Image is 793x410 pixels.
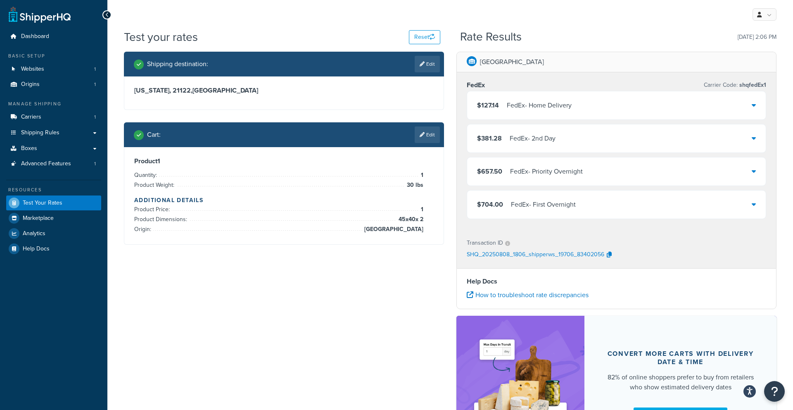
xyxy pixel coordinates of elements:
[6,195,101,210] a: Test Your Rates
[21,81,40,88] span: Origins
[124,29,198,45] h1: Test your rates
[21,114,41,121] span: Carriers
[6,211,101,226] a: Marketplace
[6,125,101,141] a: Shipping Rules
[362,224,423,234] span: [GEOGRAPHIC_DATA]
[94,66,96,73] span: 1
[147,60,208,68] h2: Shipping destination :
[507,100,572,111] div: FedEx - Home Delivery
[21,129,59,136] span: Shipping Rules
[738,81,766,89] span: shqfedEx1
[460,31,522,43] h2: Rate Results
[477,100,499,110] span: $127.14
[134,171,159,179] span: Quantity:
[6,186,101,193] div: Resources
[6,100,101,107] div: Manage Shipping
[6,62,101,77] a: Websites1
[6,52,101,60] div: Basic Setup
[6,77,101,92] a: Origins1
[21,66,44,73] span: Websites
[134,181,176,189] span: Product Weight:
[419,170,423,180] span: 1
[467,237,503,249] p: Transaction ID
[477,200,503,209] span: $704.00
[6,156,101,172] a: Advanced Features1
[396,215,423,224] span: 45 x 40 x 2
[6,141,101,156] a: Boxes
[6,29,101,44] a: Dashboard
[604,350,757,366] div: Convert more carts with delivery date & time
[477,133,502,143] span: $381.28
[94,114,96,121] span: 1
[704,79,766,91] p: Carrier Code:
[6,156,101,172] li: Advanced Features
[23,246,50,253] span: Help Docs
[405,180,423,190] span: 30 lbs
[6,226,101,241] a: Analytics
[6,110,101,125] a: Carriers1
[764,381,785,402] button: Open Resource Center
[6,77,101,92] li: Origins
[6,241,101,256] a: Help Docs
[467,290,589,300] a: How to troubleshoot rate discrepancies
[467,249,604,261] p: SHQ_20250808_1806_shipperws_19706_83402056
[134,86,434,95] h3: [US_STATE], 21122 , [GEOGRAPHIC_DATA]
[23,200,62,207] span: Test Your Rates
[419,205,423,215] span: 1
[477,167,502,176] span: $657.50
[134,215,189,224] span: Product Dimensions:
[415,56,440,72] a: Edit
[467,277,766,286] h4: Help Docs
[134,196,434,205] h4: Additional Details
[510,166,583,177] div: FedEx - Priority Overnight
[409,30,440,44] button: Reset
[415,126,440,143] a: Edit
[6,62,101,77] li: Websites
[134,205,172,214] span: Product Price:
[134,225,153,234] span: Origin:
[23,215,54,222] span: Marketplace
[23,230,45,237] span: Analytics
[94,160,96,167] span: 1
[738,31,776,43] p: [DATE] 2:06 PM
[94,81,96,88] span: 1
[480,56,544,68] p: [GEOGRAPHIC_DATA]
[604,372,757,392] div: 82% of online shoppers prefer to buy from retailers who show estimated delivery dates
[6,110,101,125] li: Carriers
[511,199,576,210] div: FedEx - First Overnight
[467,81,485,89] h3: FedEx
[21,33,49,40] span: Dashboard
[21,160,71,167] span: Advanced Features
[147,131,161,138] h2: Cart :
[134,157,434,165] h3: Product 1
[510,133,556,144] div: FedEx - 2nd Day
[21,145,37,152] span: Boxes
